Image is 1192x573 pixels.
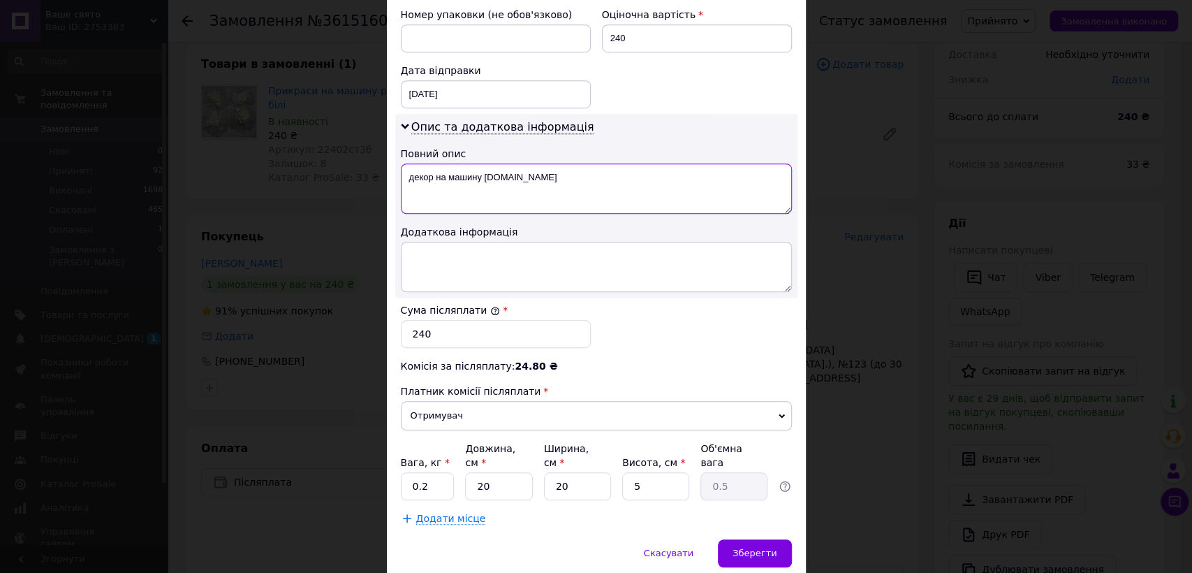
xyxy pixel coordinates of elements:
[401,64,591,78] div: Дата відправки
[401,164,792,214] textarea: декор на машину [DOMAIN_NAME]
[401,401,792,430] span: Отримувач
[602,8,792,22] div: Оціночна вартість
[401,225,792,239] div: Додаткова інформація
[416,513,486,525] span: Додати місце
[622,457,685,468] label: Висота, см
[401,8,591,22] div: Номер упаковки (не обов'язково)
[411,120,594,134] span: Опис та додаткова інформація
[700,442,767,470] div: Об'ємна вага
[733,548,777,558] span: Зберегти
[465,443,515,468] label: Довжина, см
[401,457,450,468] label: Вага, кг
[401,147,792,161] div: Повний опис
[544,443,589,468] label: Ширина, см
[515,361,557,372] span: 24.80 ₴
[401,305,500,316] label: Сума післяплати
[401,359,792,373] div: Комісія за післяплату:
[644,548,693,558] span: Скасувати
[401,386,541,397] span: Платник комісії післяплати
